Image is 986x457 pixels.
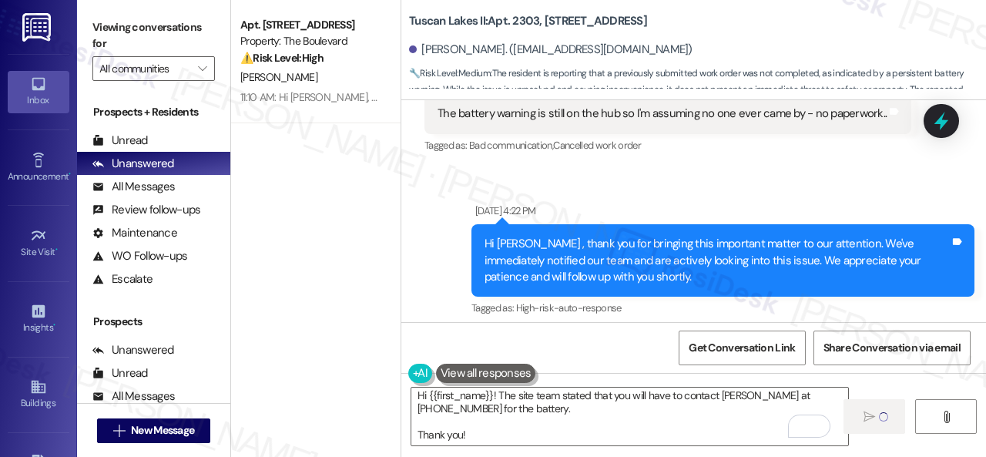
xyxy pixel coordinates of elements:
[516,301,622,314] span: High-risk-auto-response
[689,340,795,356] span: Get Conversation Link
[409,66,986,115] span: : The resident is reporting that a previously submitted work order was not completed, as indicate...
[77,314,230,330] div: Prospects
[8,71,69,113] a: Inbox
[8,223,69,264] a: Site Visit •
[240,51,324,65] strong: ⚠️ Risk Level: High
[92,15,215,56] label: Viewing conversations for
[8,298,69,340] a: Insights •
[823,340,961,356] span: Share Conversation via email
[679,331,805,365] button: Get Conversation Link
[471,203,536,219] div: [DATE] 4:22 PM
[240,70,317,84] span: [PERSON_NAME]
[485,236,950,285] div: Hi [PERSON_NAME] , thank you for bringing this important matter to our attention. We've immediate...
[469,139,553,152] span: Bad communication ,
[92,342,174,358] div: Unanswered
[813,331,971,365] button: Share Conversation via email
[53,320,55,331] span: •
[240,33,383,49] div: Property: The Boulevard
[92,225,177,241] div: Maintenance
[240,90,825,104] div: 11:10 AM: Hi [PERSON_NAME], maintenance will be sent [DATE] to look at the issue. The site team a...
[69,169,71,180] span: •
[864,411,875,423] i: 
[77,104,230,120] div: Prospects + Residents
[409,67,491,79] strong: 🔧 Risk Level: Medium
[553,139,641,152] span: Cancelled work order
[92,202,200,218] div: Review follow-ups
[113,425,125,437] i: 
[22,13,54,42] img: ResiDesk Logo
[92,133,148,149] div: Unread
[55,244,58,255] span: •
[471,297,974,319] div: Tagged as:
[97,418,211,443] button: New Message
[92,156,174,172] div: Unanswered
[198,62,206,75] i: 
[8,374,69,415] a: Buildings
[424,134,911,156] div: Tagged as:
[92,179,175,195] div: All Messages
[92,365,148,381] div: Unread
[240,17,383,33] div: Apt. [STREET_ADDRESS]
[411,388,848,445] textarea: To enrich screen reader interactions, please activate Accessibility in Grammarly extension settings
[131,422,194,439] span: New Message
[92,271,153,287] div: Escalate
[409,42,693,58] div: [PERSON_NAME]. ([EMAIL_ADDRESS][DOMAIN_NAME])
[99,56,190,81] input: All communities
[92,248,187,264] div: WO Follow-ups
[409,13,647,29] b: Tuscan Lakes II: Apt. 2303, [STREET_ADDRESS]
[92,388,175,405] div: All Messages
[438,106,887,122] div: The battery warning is still on the hub so I'm assuming no one ever came by - no paperwork..
[941,411,952,423] i: 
